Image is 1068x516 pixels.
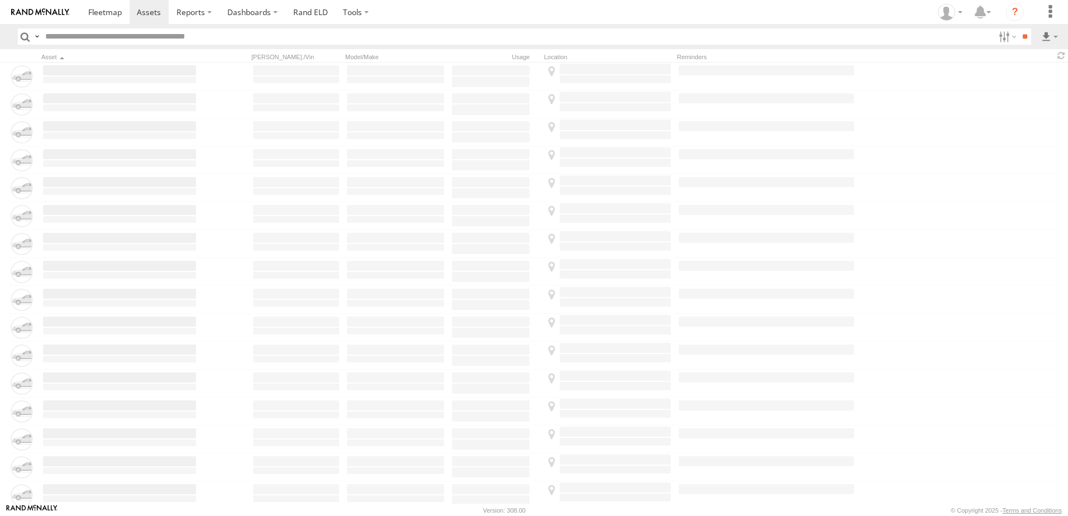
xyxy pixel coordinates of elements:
[994,28,1018,45] label: Search Filter Options
[544,53,673,61] div: Location
[677,53,856,61] div: Reminders
[1003,507,1062,514] a: Terms and Conditions
[951,507,1062,514] div: © Copyright 2025 -
[450,53,540,61] div: Usage
[251,53,341,61] div: [PERSON_NAME]./Vin
[1006,3,1024,21] i: ?
[345,53,446,61] div: Model/Make
[11,8,69,16] img: rand-logo.svg
[1040,28,1059,45] label: Export results as...
[1055,50,1068,61] span: Refresh
[32,28,41,45] label: Search Query
[6,505,58,516] a: Visit our Website
[934,4,966,21] div: Tim Zylstra
[483,507,526,514] div: Version: 308.00
[41,53,198,61] div: Click to Sort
